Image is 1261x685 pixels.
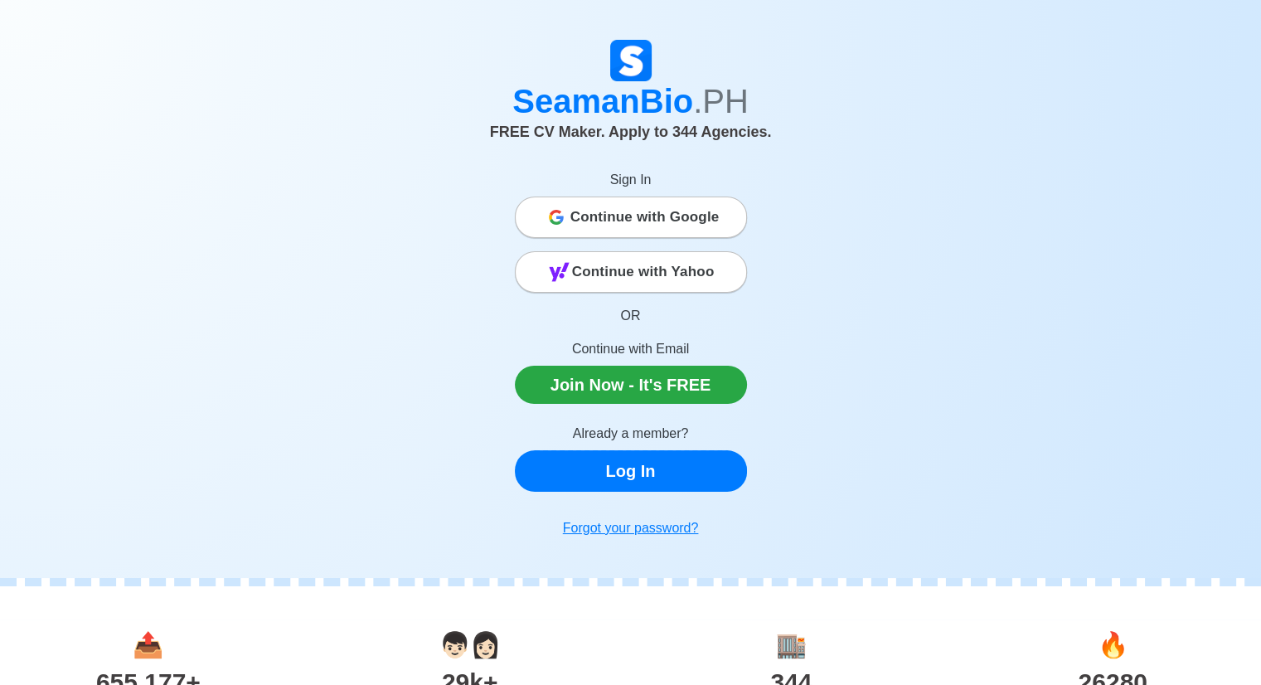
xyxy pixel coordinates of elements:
[439,631,501,658] span: users
[515,339,747,359] p: Continue with Email
[1098,631,1128,658] span: jobs
[515,366,747,404] a: Join Now - It's FREE
[515,450,747,492] a: Log In
[490,124,772,140] span: FREE CV Maker. Apply to 344 Agencies.
[572,255,715,289] span: Continue with Yahoo
[171,81,1091,121] h1: SeamanBio
[610,40,652,81] img: Logo
[515,251,747,293] button: Continue with Yahoo
[563,521,699,535] u: Forgot your password?
[515,197,747,238] button: Continue with Google
[515,170,747,190] p: Sign In
[515,424,747,444] p: Already a member?
[133,631,163,658] span: applications
[515,512,747,545] a: Forgot your password?
[776,631,807,658] span: agencies
[570,201,720,234] span: Continue with Google
[693,83,749,119] span: .PH
[515,306,747,326] p: OR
